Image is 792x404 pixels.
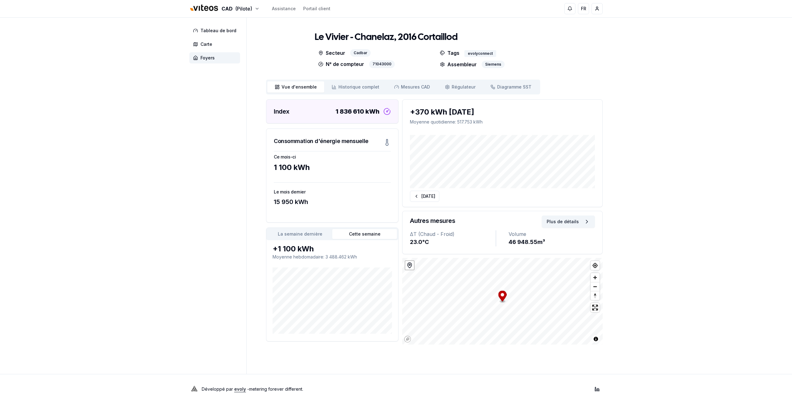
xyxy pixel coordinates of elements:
[324,81,387,93] a: Historique complet
[440,61,477,68] p: Assembleur
[189,2,260,15] button: CAD(Pilote)
[273,244,392,254] div: +1 100 kWh
[202,385,303,393] p: Développé par - metering forever different .
[581,6,586,12] span: FR
[189,25,243,36] a: Tableau de bord
[437,81,483,93] a: Régulateur
[189,52,243,63] a: Foyers
[410,119,595,125] p: Moyenne quotidienne : 517.753 kWh
[189,384,199,394] img: Evoly Logo
[318,49,345,57] p: Secteur
[591,303,600,312] button: Enter fullscreen
[200,41,212,47] span: Carte
[410,191,439,202] button: [DATE]
[410,238,496,246] div: 23.0 °C
[274,163,391,172] div: 1 100 kWh
[410,107,595,117] div: +370 kWh [DATE]
[591,291,600,300] button: Reset bearing to north
[509,230,595,238] div: Volume
[273,254,392,260] p: Moyenne hebdomadaire : 3 488.462 kWh
[303,6,330,12] a: Portail client
[591,273,600,282] button: Zoom in
[542,215,595,228] button: Plus de détails
[318,60,364,68] p: N° de compteur
[591,282,600,291] button: Zoom out
[200,28,236,34] span: Tableau de bord
[464,50,496,57] div: evolyconnect
[369,60,395,68] div: 71043000
[498,291,507,303] div: Map marker
[332,229,397,239] button: Cette semaine
[282,84,317,90] span: Vue d'ensemble
[189,39,243,50] a: Carte
[222,5,233,12] span: CAD
[404,336,411,343] a: Mapbox homepage
[350,49,371,57] div: Cadbar
[189,1,219,15] img: Viteos - CAD Logo
[235,5,252,12] span: (Pilote)
[274,107,290,116] h3: Index
[267,81,324,93] a: Vue d'ensemble
[482,61,505,68] div: Siemens
[578,3,589,14] button: FR
[410,216,455,225] h3: Autres mesures
[497,84,532,90] span: Diagramme SST
[387,81,437,93] a: Mesures CAD
[401,84,430,90] span: Mesures CAD
[592,335,600,343] button: Toggle attribution
[338,84,379,90] span: Historique complet
[410,230,496,238] div: ΔT (Chaud - Froid)
[452,84,476,90] span: Régulateur
[315,32,458,43] h1: Le Vivier - Chanelaz, 2016 Cortaillod
[509,238,595,246] div: 46 948.55 m³
[272,6,296,12] a: Assistance
[591,261,600,270] button: Find my location
[268,229,332,239] button: La semaine dernière
[200,55,215,61] span: Foyers
[440,49,459,57] p: Tags
[402,258,603,345] canvas: Map
[274,154,391,160] h3: Ce mois-ci
[483,81,539,93] a: Diagramme SST
[274,198,391,206] div: 15 950 kWh
[274,189,391,195] h3: Le mois dernier
[266,25,303,75] img: unit Image
[274,137,368,146] h3: Consommation d'énergie mensuelle
[336,107,380,116] div: 1 836 610 kWh
[234,386,246,392] a: evoly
